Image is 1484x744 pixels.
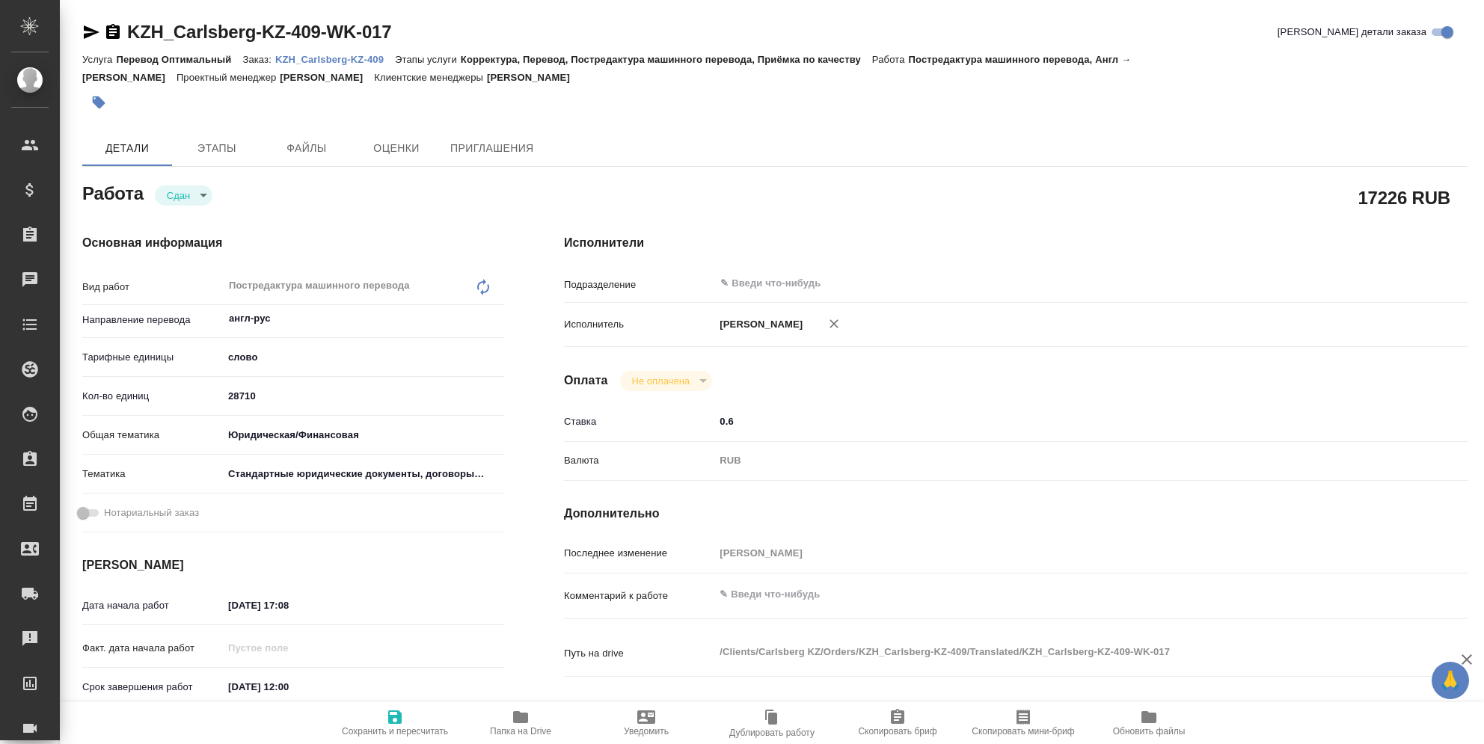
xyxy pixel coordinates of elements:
[458,702,583,744] button: Папка на Drive
[564,505,1468,523] h4: Дополнительно
[82,556,504,574] h4: [PERSON_NAME]
[564,646,714,661] p: Путь на drive
[818,307,850,340] button: Удалить исполнителя
[127,22,391,42] a: KZH_Carlsberg-KZ-409-WK-017
[461,54,872,65] p: Корректура, Перевод, Постредактура машинного перевода, Приёмка по качеству
[223,594,354,616] input: ✎ Введи что-нибудь
[624,726,669,737] span: Уведомить
[82,389,223,404] p: Кол-во единиц
[714,639,1392,665] textarea: /Clients/Carlsberg KZ/Orders/KZH_Carlsberg-KZ-409/Translated/KZH_Carlsberg-KZ-409-WK-017
[395,54,461,65] p: Этапы услуги
[361,139,432,158] span: Оценки
[162,189,194,202] button: Сдан
[960,702,1086,744] button: Скопировать мини-бриф
[564,453,714,468] p: Валюта
[1432,662,1469,699] button: 🙏
[82,428,223,443] p: Общая тематика
[496,317,499,320] button: Open
[719,274,1337,292] input: ✎ Введи что-нибудь
[82,54,116,65] p: Услуга
[275,52,395,65] a: KZH_Carlsberg-KZ-409
[564,414,714,429] p: Ставка
[564,546,714,561] p: Последнее изменение
[223,422,504,448] div: Юридическая/Финансовая
[82,86,115,119] button: Добавить тэг
[280,72,374,83] p: [PERSON_NAME]
[729,728,815,738] span: Дублировать работу
[374,72,487,83] p: Клиентские менеджеры
[972,726,1074,737] span: Скопировать мини-бриф
[1113,726,1186,737] span: Обновить файлы
[242,54,275,65] p: Заказ:
[564,277,714,292] p: Подразделение
[450,139,534,158] span: Приглашения
[116,54,242,65] p: Перевод Оптимальный
[82,641,223,656] p: Факт. дата начала работ
[82,313,223,328] p: Направление перевода
[223,461,504,487] div: Стандартные юридические документы, договоры, уставы
[223,676,354,698] input: ✎ Введи что-нибудь
[342,726,448,737] span: Сохранить и пересчитать
[104,23,122,41] button: Скопировать ссылку
[872,54,909,65] p: Работа
[275,54,395,65] p: KZH_Carlsberg-KZ-409
[82,680,223,695] p: Срок завершения работ
[82,467,223,482] p: Тематика
[177,72,280,83] p: Проектный менеджер
[564,234,1468,252] h4: Исполнители
[82,179,144,206] h2: Работа
[1278,25,1426,40] span: [PERSON_NAME] детали заказа
[82,598,223,613] p: Дата начала работ
[709,702,835,744] button: Дублировать работу
[835,702,960,744] button: Скопировать бриф
[487,72,581,83] p: [PERSON_NAME]
[714,542,1392,564] input: Пустое поле
[155,185,212,206] div: Сдан
[82,280,223,295] p: Вид работ
[1384,282,1387,285] button: Open
[858,726,936,737] span: Скопировать бриф
[1086,702,1212,744] button: Обновить файлы
[181,139,253,158] span: Этапы
[583,702,709,744] button: Уведомить
[564,588,714,603] p: Комментарий к работе
[91,139,163,158] span: Детали
[620,371,712,391] div: Сдан
[628,375,694,387] button: Не оплачена
[1438,665,1463,696] span: 🙏
[490,726,551,737] span: Папка на Drive
[714,448,1392,473] div: RUB
[223,385,504,407] input: ✎ Введи что-нибудь
[564,317,714,332] p: Исполнитель
[564,372,608,390] h4: Оплата
[1358,185,1450,210] h2: 17226 RUB
[223,345,504,370] div: слово
[82,234,504,252] h4: Основная информация
[82,23,100,41] button: Скопировать ссылку для ЯМессенджера
[332,702,458,744] button: Сохранить и пересчитать
[82,350,223,365] p: Тарифные единицы
[223,637,354,659] input: Пустое поле
[714,317,803,332] p: [PERSON_NAME]
[271,139,343,158] span: Файлы
[104,505,199,520] span: Нотариальный заказ
[714,411,1392,432] input: ✎ Введи что-нибудь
